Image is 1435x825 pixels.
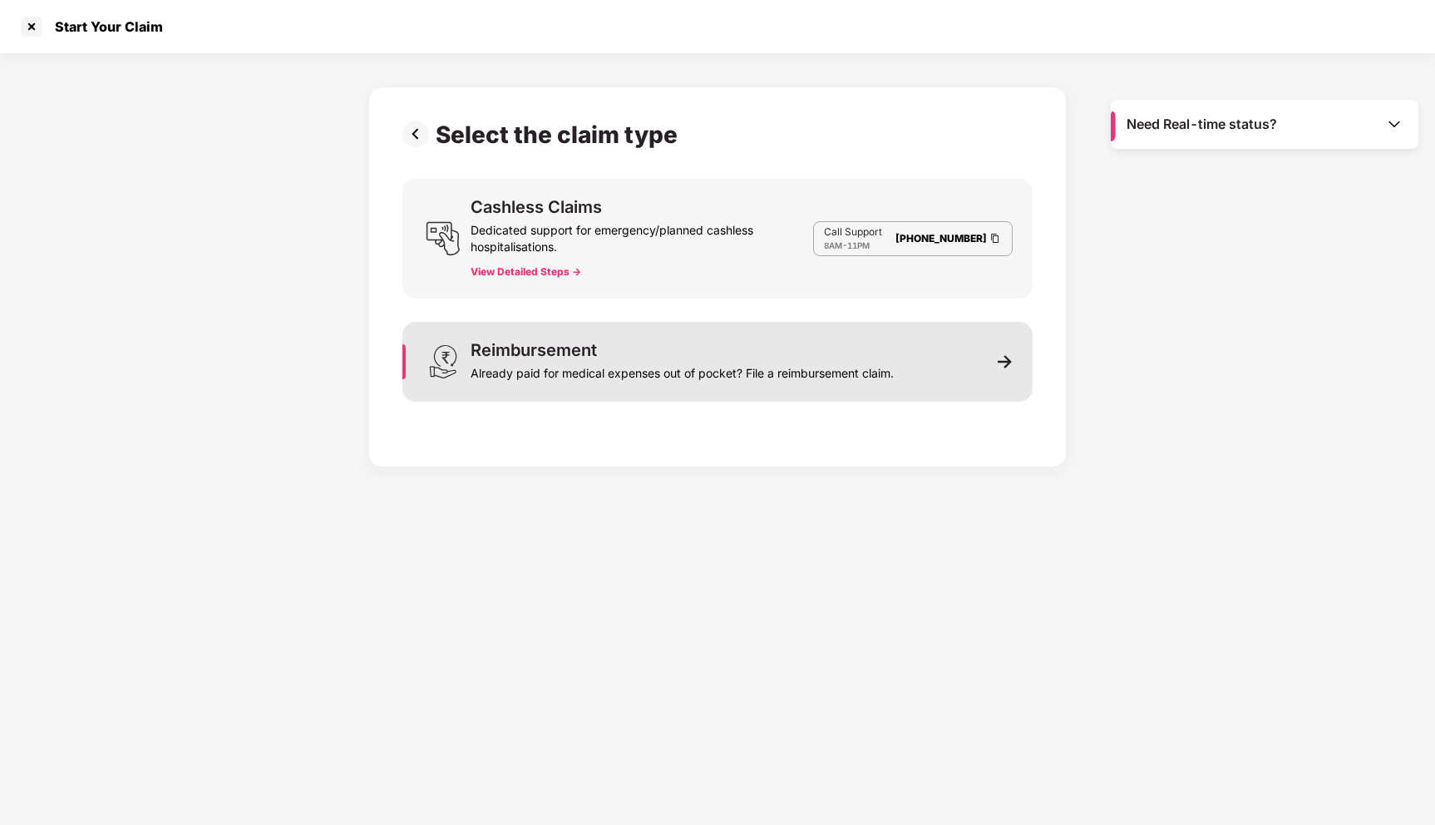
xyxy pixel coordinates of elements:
[847,240,870,250] span: 11PM
[471,265,581,279] button: View Detailed Steps ->
[471,358,894,382] div: Already paid for medical expenses out of pocket? File a reimbursement claim.
[824,240,842,250] span: 8AM
[471,342,597,358] div: Reimbursement
[824,225,882,239] p: Call Support
[436,121,684,149] div: Select the claim type
[1127,116,1277,133] span: Need Real-time status?
[402,121,436,147] img: svg+xml;base64,PHN2ZyBpZD0iUHJldi0zMngzMiIgeG1sbnM9Imh0dHA6Ly93d3cudzMub3JnLzIwMDAvc3ZnIiB3aWR0aD...
[989,231,1002,245] img: Clipboard Icon
[824,239,882,252] div: -
[426,344,461,379] img: svg+xml;base64,PHN2ZyB3aWR0aD0iMjQiIGhlaWdodD0iMzEiIHZpZXdCb3g9IjAgMCAyNCAzMSIgZmlsbD0ibm9uZSIgeG...
[998,354,1013,369] img: svg+xml;base64,PHN2ZyB3aWR0aD0iMTEiIGhlaWdodD0iMTEiIHZpZXdCb3g9IjAgMCAxMSAxMSIgZmlsbD0ibm9uZSIgeG...
[471,199,602,215] div: Cashless Claims
[895,232,987,245] a: [PHONE_NUMBER]
[471,215,813,255] div: Dedicated support for emergency/planned cashless hospitalisations.
[1386,116,1403,132] img: Toggle Icon
[45,18,163,35] div: Start Your Claim
[426,221,461,256] img: svg+xml;base64,PHN2ZyB3aWR0aD0iMjQiIGhlaWdodD0iMjUiIHZpZXdCb3g9IjAgMCAyNCAyNSIgZmlsbD0ibm9uZSIgeG...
